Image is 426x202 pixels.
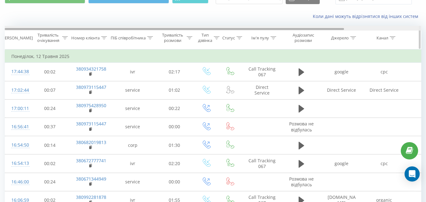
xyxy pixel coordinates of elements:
div: 16:54:50 [11,139,24,151]
td: service [111,173,155,191]
a: 380973115447 [76,121,106,127]
div: Тривалість очікування [36,32,61,43]
div: 17:02:44 [11,84,24,96]
td: 01:02 [155,81,194,99]
td: 00:00 [155,173,194,191]
div: Open Intercom Messenger [405,166,420,182]
a: 380934321758 [76,66,106,72]
td: google [320,154,363,173]
div: Статус [222,35,235,41]
td: cpc [363,63,406,81]
td: google [320,63,363,81]
td: 00:24 [30,99,70,118]
span: Розмова не відбулась [289,121,314,132]
div: ПІБ співробітника [111,35,146,41]
td: Direct Service [242,81,283,99]
div: Ім'я пулу [251,35,269,41]
td: Call Tracking 067 [242,63,283,81]
td: service [111,99,155,118]
div: Аудіозапис розмови [288,32,318,43]
div: Тип дзвінка [198,32,212,43]
td: 02:17 [155,63,194,81]
div: 17:44:38 [11,66,24,78]
td: ivr [111,63,155,81]
td: 00:22 [155,99,194,118]
td: ivr [111,154,155,173]
a: 380975428950 [76,102,106,108]
div: 16:46:00 [11,176,24,188]
td: 02:20 [155,154,194,173]
a: 380671344949 [76,176,106,182]
td: cpc [363,154,406,173]
td: Call Tracking 067 [242,154,283,173]
td: Direct Service [363,81,406,99]
div: Канал [376,35,388,41]
div: Джерело [331,35,349,41]
div: Номер клієнта [71,35,100,41]
td: corp [111,136,155,154]
td: 00:02 [30,154,70,173]
td: 01:30 [155,136,194,154]
a: 380992281878 [76,194,106,200]
td: 00:07 [30,81,70,99]
td: service [111,118,155,136]
div: Тривалість розмови [160,32,185,43]
td: 00:37 [30,118,70,136]
div: 17:00:11 [11,102,24,115]
span: Розмова не відбулась [289,176,314,188]
div: 16:56:41 [11,121,24,133]
a: 380682019813 [76,139,106,145]
td: 00:02 [30,63,70,81]
div: 16:54:13 [11,157,24,170]
a: Коли дані можуть відрізнятися вiд інших систем [313,13,421,19]
td: service [111,81,155,99]
td: Direct Service [320,81,363,99]
td: 00:00 [155,118,194,136]
td: 00:24 [30,173,70,191]
div: [PERSON_NAME] [1,35,33,41]
a: 380672777741 [76,158,106,164]
td: 00:14 [30,136,70,154]
a: 380973115447 [76,84,106,90]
